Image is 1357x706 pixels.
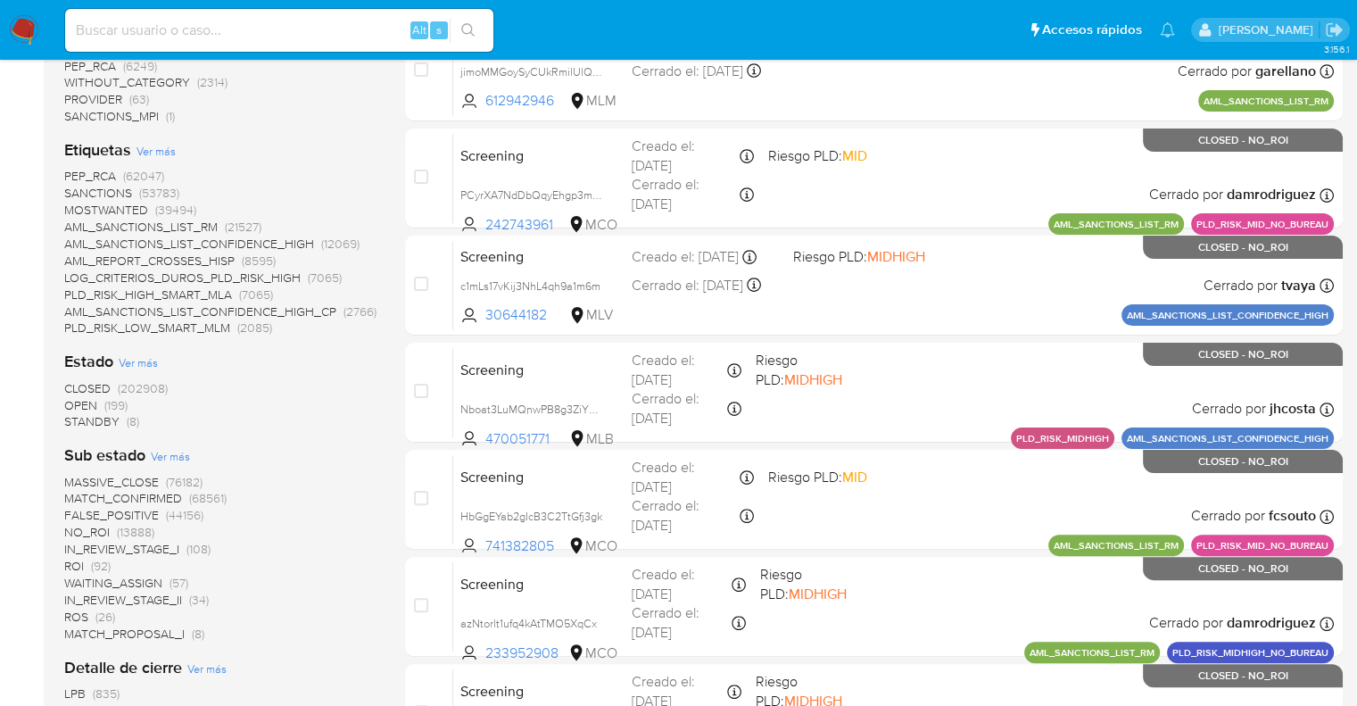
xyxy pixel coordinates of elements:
span: Alt [412,21,426,38]
a: Notificaciones [1160,22,1175,37]
span: Accesos rápidos [1042,21,1142,39]
p: marianela.tarsia@mercadolibre.com [1218,21,1319,38]
span: 3.156.1 [1323,42,1348,56]
a: Salir [1325,21,1344,39]
span: s [436,21,442,38]
input: Buscar usuario o caso... [65,19,493,42]
button: search-icon [450,18,486,43]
